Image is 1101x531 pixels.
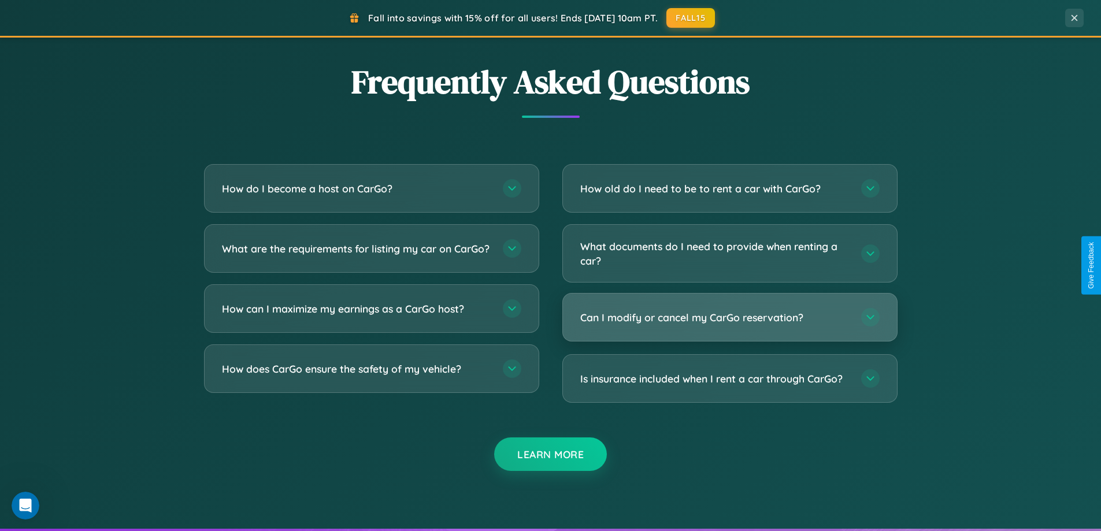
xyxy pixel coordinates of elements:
[12,492,39,519] iframe: Intercom live chat
[494,437,607,471] button: Learn More
[222,181,491,196] h3: How do I become a host on CarGo?
[222,242,491,256] h3: What are the requirements for listing my car on CarGo?
[580,372,850,386] h3: Is insurance included when I rent a car through CarGo?
[580,181,850,196] h3: How old do I need to be to rent a car with CarGo?
[580,239,850,268] h3: What documents do I need to provide when renting a car?
[222,362,491,376] h3: How does CarGo ensure the safety of my vehicle?
[204,60,898,104] h2: Frequently Asked Questions
[666,8,715,28] button: FALL15
[368,12,658,24] span: Fall into savings with 15% off for all users! Ends [DATE] 10am PT.
[580,310,850,325] h3: Can I modify or cancel my CarGo reservation?
[222,302,491,316] h3: How can I maximize my earnings as a CarGo host?
[1087,242,1095,289] div: Give Feedback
